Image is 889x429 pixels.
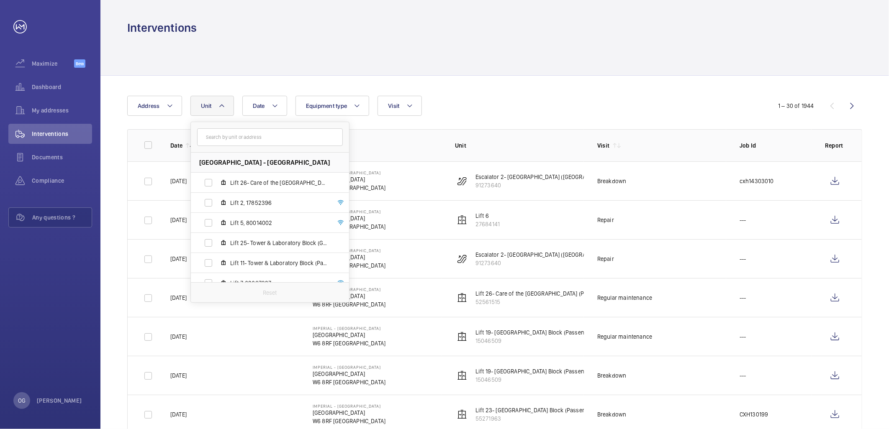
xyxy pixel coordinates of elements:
[597,371,627,380] div: Breakdown
[230,219,327,227] span: Lift 5, 80014002
[740,216,746,224] p: ---
[378,96,421,116] button: Visit
[313,331,385,339] p: [GEOGRAPHIC_DATA]
[597,294,652,302] div: Regular maintenance
[597,332,652,341] div: Regular maintenance
[475,375,595,384] p: 15046509
[230,199,327,207] span: Lift 2, 17852396
[197,128,343,146] input: Search by unit or address
[37,396,82,405] p: [PERSON_NAME]
[199,158,330,167] span: [GEOGRAPHIC_DATA] - [GEOGRAPHIC_DATA]
[457,370,467,380] img: elevator.svg
[475,337,595,345] p: 15046509
[597,255,614,263] div: Repair
[32,153,92,161] span: Documents
[170,141,182,150] p: Date
[190,96,234,116] button: Unit
[475,220,500,228] p: 27684141
[74,59,85,68] span: Beta
[313,370,385,378] p: [GEOGRAPHIC_DATA]
[457,176,467,186] img: escalator.svg
[475,212,500,220] p: Lift 6
[170,255,187,263] p: [DATE]
[32,176,92,185] span: Compliance
[457,254,467,264] img: escalator.svg
[127,96,182,116] button: Address
[597,410,627,419] div: Breakdown
[32,59,74,68] span: Maximize
[313,403,385,409] p: Imperial - [GEOGRAPHIC_DATA]
[263,289,277,297] p: Reset
[230,259,327,267] span: Lift 11- Tower & Laboratory Block (Passenger), 70627739
[230,239,327,247] span: Lift 25- Tower & Laboratory Block (Goods), 68762027
[32,213,92,222] span: Any questions ?
[313,326,385,331] p: Imperial - [GEOGRAPHIC_DATA]
[740,177,774,185] p: cxh14303010
[313,378,385,386] p: W6 8RF [GEOGRAPHIC_DATA]
[740,141,812,150] p: Job Id
[778,102,814,110] div: 1 – 30 of 1944
[313,409,385,417] p: [GEOGRAPHIC_DATA]
[170,371,187,380] p: [DATE]
[740,371,746,380] p: ---
[313,417,385,425] p: W6 8RF [GEOGRAPHIC_DATA]
[18,396,26,405] p: OG
[306,102,347,109] span: Equipment type
[201,102,212,109] span: Unit
[242,96,287,116] button: Date
[475,367,595,375] p: Lift 19- [GEOGRAPHIC_DATA] Block (Passenger)
[475,250,617,259] p: Escalator 2- [GEOGRAPHIC_DATA] ([GEOGRAPHIC_DATA])
[475,406,596,414] p: Lift 23- [GEOGRAPHIC_DATA] Block (Passenger)
[475,289,610,298] p: Lift 26- Care of the [GEOGRAPHIC_DATA] (Passenger)
[170,177,187,185] p: [DATE]
[295,96,370,116] button: Equipment type
[32,83,92,91] span: Dashboard
[388,102,399,109] span: Visit
[170,332,187,341] p: [DATE]
[253,102,265,109] span: Date
[597,177,627,185] div: Breakdown
[475,328,595,337] p: Lift 19- [GEOGRAPHIC_DATA] Block (Passenger)
[597,141,610,150] p: Visit
[457,293,467,303] img: elevator.svg
[457,332,467,342] img: elevator.svg
[170,410,187,419] p: [DATE]
[457,215,467,225] img: elevator.svg
[455,141,584,150] p: Unit
[32,130,92,138] span: Interventions
[740,294,746,302] p: ---
[475,173,617,181] p: Escalator 2- [GEOGRAPHIC_DATA] ([GEOGRAPHIC_DATA])
[740,410,768,419] p: CXH130199
[457,409,467,419] img: elevator.svg
[230,179,327,187] span: Lift 26- Care of the [GEOGRAPHIC_DATA] (Passenger), 52561515
[32,106,92,115] span: My addresses
[597,216,614,224] div: Repair
[740,332,746,341] p: ---
[475,181,617,189] p: 91273640
[230,279,327,287] span: Lift 7, 62687327
[313,365,385,370] p: Imperial - [GEOGRAPHIC_DATA]
[825,141,845,150] p: Report
[475,298,610,306] p: 52561515
[313,339,385,347] p: W6 8RF [GEOGRAPHIC_DATA]
[127,20,197,36] h1: Interventions
[475,414,596,423] p: 55271963
[138,102,160,109] span: Address
[740,255,746,263] p: ---
[170,216,187,224] p: [DATE]
[313,300,385,309] p: W6 8RF [GEOGRAPHIC_DATA]
[475,259,617,267] p: 91273640
[170,294,187,302] p: [DATE]
[313,141,442,150] p: Address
